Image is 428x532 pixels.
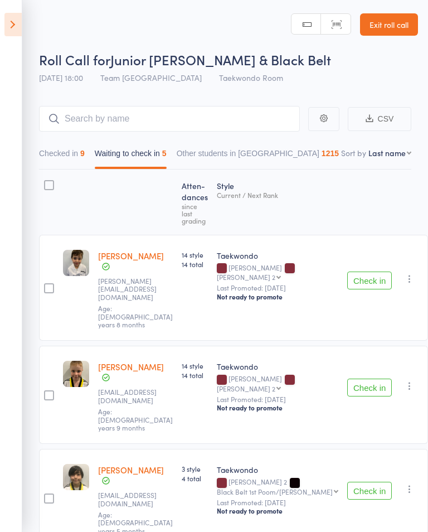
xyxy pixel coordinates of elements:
[217,191,338,199] div: Current / Next Rank
[98,250,164,262] a: [PERSON_NAME]
[98,407,173,432] span: Age: [DEMOGRAPHIC_DATA] years 9 months
[95,143,167,169] button: Waiting to check in5
[368,147,406,158] div: Last name
[63,250,89,276] img: image1624664206.png
[360,13,418,36] a: Exit roll call
[98,388,171,404] small: jacinta20__@hotmail.com
[162,149,167,158] div: 5
[217,488,333,495] div: Black Belt 1st Poom/[PERSON_NAME]
[39,143,85,169] button: Checked in9
[182,202,208,224] div: since last grading
[63,464,89,490] img: image1644622424.png
[182,370,208,380] span: 14 total
[98,361,164,373] a: [PERSON_NAME]
[39,50,110,69] span: Roll Call for
[63,361,89,387] img: image1647925039.png
[347,272,392,289] button: Check in
[217,506,338,515] div: Not ready to promote
[217,292,338,301] div: Not ready to promote
[347,379,392,396] button: Check in
[39,106,300,132] input: Search by name
[110,50,331,69] span: Junior [PERSON_NAME] & Black Belt
[341,147,366,158] label: Sort by
[217,273,275,280] div: [PERSON_NAME] 2
[217,361,338,372] div: Taekwondo
[182,259,208,269] span: 14 total
[80,149,85,158] div: 9
[217,375,338,391] div: [PERSON_NAME]
[177,143,339,169] button: Other students in [GEOGRAPHIC_DATA]1215
[217,499,338,506] small: Last Promoted: [DATE]
[100,72,202,83] span: Team [GEOGRAPHIC_DATA]
[98,464,164,476] a: [PERSON_NAME]
[182,473,208,483] span: 4 total
[177,175,212,230] div: Atten­dances
[219,72,283,83] span: Taekwondo Room
[217,395,338,403] small: Last Promoted: [DATE]
[217,385,275,392] div: [PERSON_NAME] 2
[347,482,392,500] button: Check in
[217,464,338,475] div: Taekwondo
[217,264,338,280] div: [PERSON_NAME]
[98,303,173,329] span: Age: [DEMOGRAPHIC_DATA] years 8 months
[182,361,208,370] span: 14 style
[182,250,208,259] span: 14 style
[182,464,208,473] span: 3 style
[217,250,338,261] div: Taekwondo
[39,72,83,83] span: [DATE] 18:00
[212,175,343,230] div: Style
[322,149,339,158] div: 1215
[217,284,338,292] small: Last Promoted: [DATE]
[348,107,411,131] button: CSV
[217,478,338,495] div: [PERSON_NAME] 2
[98,491,171,507] small: l.talia@yahoo.com.au
[98,277,171,301] small: rosanna.filippone78@gmail.com
[217,403,338,412] div: Not ready to promote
